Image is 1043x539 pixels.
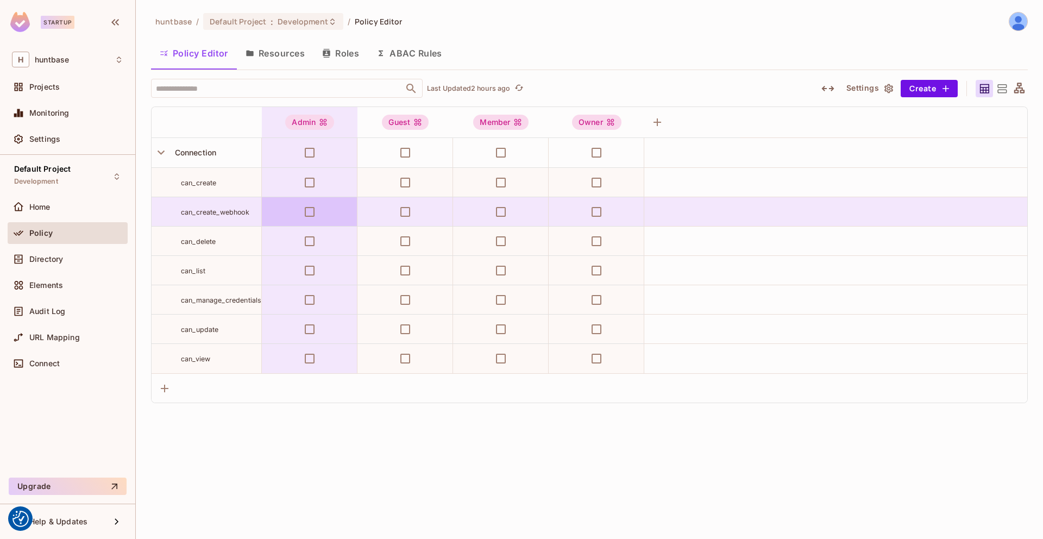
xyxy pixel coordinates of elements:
[181,325,219,334] span: can_update
[1009,12,1027,30] img: Ravindra Bangrawa
[29,359,60,368] span: Connect
[427,84,510,93] p: Last Updated 2 hours ago
[382,115,429,130] div: Guest
[237,40,313,67] button: Resources
[572,115,621,130] div: Owner
[196,16,199,27] li: /
[270,17,274,26] span: :
[278,16,328,27] span: Development
[29,307,65,316] span: Audit Log
[29,203,51,211] span: Home
[514,83,524,94] span: refresh
[9,478,127,495] button: Upgrade
[35,55,69,64] span: Workspace: huntbase
[181,355,210,363] span: can_view
[29,229,53,237] span: Policy
[29,109,70,117] span: Monitoring
[842,80,896,97] button: Settings
[151,40,237,67] button: Policy Editor
[29,255,63,264] span: Directory
[210,16,266,27] span: Default Project
[41,16,74,29] div: Startup
[181,237,216,246] span: can_delete
[901,80,958,97] button: Create
[285,115,334,130] div: Admin
[313,40,368,67] button: Roles
[510,82,525,95] span: Click to refresh data
[512,82,525,95] button: refresh
[155,16,192,27] span: the active workspace
[29,517,87,526] span: Help & Updates
[181,296,261,304] span: can_manage_credentials
[14,165,71,173] span: Default Project
[29,333,80,342] span: URL Mapping
[348,16,350,27] li: /
[181,179,217,187] span: can_create
[10,12,30,32] img: SReyMgAAAABJRU5ErkJggg==
[181,267,205,275] span: can_list
[12,511,29,527] button: Consent Preferences
[473,115,529,130] div: Member
[355,16,403,27] span: Policy Editor
[171,148,217,157] span: Connection
[404,81,419,96] button: Open
[12,52,29,67] span: H
[181,208,249,216] span: can_create_webhook
[29,135,60,143] span: Settings
[14,177,58,186] span: Development
[368,40,451,67] button: ABAC Rules
[29,281,63,290] span: Elements
[12,511,29,527] img: Revisit consent button
[29,83,60,91] span: Projects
